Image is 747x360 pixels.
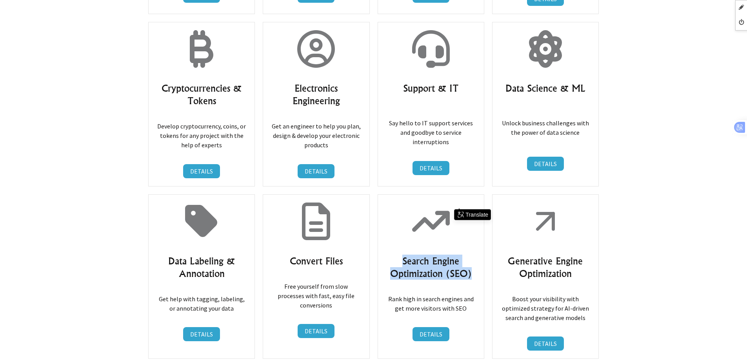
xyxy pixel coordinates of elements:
[500,255,591,280] h3: Generative Engine Optimization
[527,336,564,351] a: DETAILS
[500,285,591,332] p: Boost your visibility with optimized strategy for AI-driven search and generative models
[271,82,361,107] h3: Electronics Engineering
[386,285,476,322] p: Rank high in search engines and get more visitors with SEO
[156,82,247,107] h3: Cryptocurrencies & Tokens
[386,99,476,156] p: Say hello to IT support services and goodbye to service interruptions
[298,324,334,338] a: DETAILS
[156,285,247,322] p: Get help with tagging, labeling, or annotating your data
[500,82,591,94] h3: Data Science & ML
[183,164,220,178] a: DETAILS
[298,164,334,178] a: DETAILS
[413,327,449,341] a: DETAILS
[156,112,247,159] p: Develop cryptocurrency, coins, or tokens for any project with the help of experts
[271,112,361,159] p: Get an engineer to help you plan, design & develop your electronic products
[183,327,220,341] a: DETAILS
[386,82,476,94] h3: Support & IT
[271,255,361,267] h3: Convert Files
[527,157,564,171] a: DETAILS
[413,161,449,175] a: DETAILS
[271,272,361,319] p: Free yourself from slow processes with fast, easy file conversions
[386,255,476,280] h3: Search Engine Optimization (SEO)
[500,99,591,137] p: Unlock business challenges with the power of data science
[156,255,247,280] h3: Data Labeling & Annotation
